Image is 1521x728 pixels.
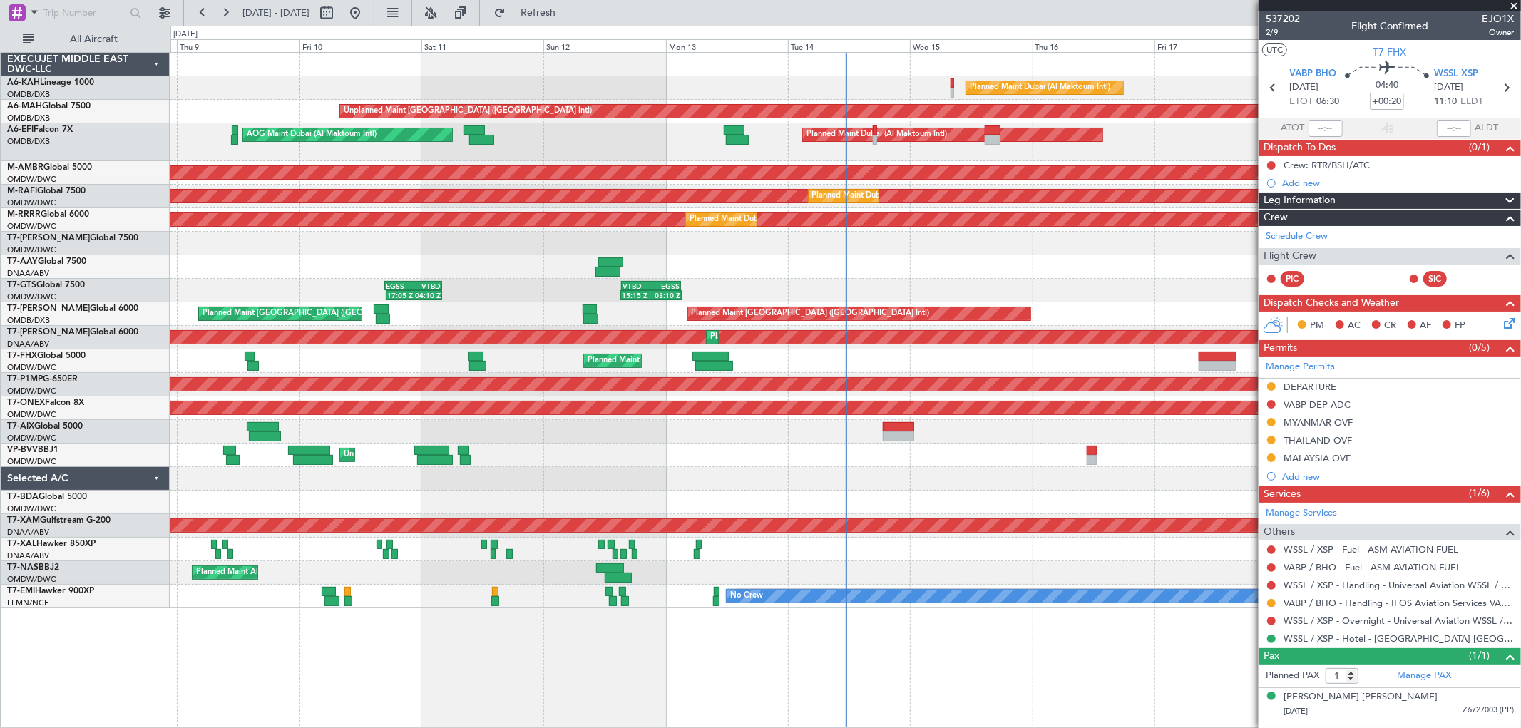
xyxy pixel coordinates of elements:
a: OMDW/DWC [7,362,56,373]
div: Sun 12 [543,39,665,52]
span: T7-XAM [7,516,40,525]
a: DNAA/ABV [7,339,49,349]
a: OMDW/DWC [7,245,56,255]
a: OMDB/DXB [7,136,50,147]
button: UTC [1262,43,1287,56]
div: Add new [1282,471,1514,483]
div: Unplanned Maint [GEOGRAPHIC_DATA] (Al Maktoum Intl) [344,444,555,466]
a: Manage PAX [1397,669,1451,683]
div: [DATE] [173,29,198,41]
span: T7-P1MP [7,375,43,384]
a: OMDB/DXB [7,89,50,100]
span: A6-MAH [7,102,42,111]
span: Refresh [508,8,568,18]
a: DNAA/ABV [7,527,49,538]
a: Schedule Crew [1266,230,1328,244]
span: Permits [1264,340,1297,357]
button: All Aircraft [16,28,155,51]
a: M-RAFIGlobal 7500 [7,187,86,195]
a: VP-BVVBBJ1 [7,446,58,454]
a: T7-P1MPG-650ER [7,375,78,384]
div: DEPARTURE [1284,381,1336,393]
span: Others [1264,524,1295,540]
a: DNAA/ABV [7,550,49,561]
div: Tue 14 [788,39,910,52]
span: [DATE] - [DATE] [242,6,309,19]
span: M-RAFI [7,187,37,195]
div: Planned Maint [GEOGRAPHIC_DATA] ([GEOGRAPHIC_DATA] Intl) [692,303,930,324]
span: T7-GTS [7,281,36,289]
a: OMDW/DWC [7,409,56,420]
a: T7-[PERSON_NAME]Global 7500 [7,234,138,242]
span: Dispatch To-Dos [1264,140,1336,156]
div: Fri 17 [1154,39,1276,52]
div: Planned Maint Abuja ([PERSON_NAME] Intl) [196,562,357,583]
div: [PERSON_NAME] [PERSON_NAME] [1284,690,1438,704]
div: VABP DEP ADC [1284,399,1351,411]
a: T7-[PERSON_NAME]Global 6000 [7,328,138,337]
span: T7-[PERSON_NAME] [7,304,90,313]
div: Planned Maint Dubai (Al Maktoum Intl) [588,350,728,371]
label: Planned PAX [1266,669,1319,683]
a: T7-GTSGlobal 7500 [7,281,85,289]
a: OMDW/DWC [7,198,56,208]
span: T7-FHX [1373,45,1407,60]
a: OMDB/DXB [7,113,50,123]
span: 06:30 [1317,95,1340,109]
span: A6-KAH [7,78,40,87]
a: M-AMBRGlobal 5000 [7,163,92,172]
a: WSSL / XSP - Overnight - Universal Aviation WSSL / XSP [1284,615,1514,627]
a: T7-[PERSON_NAME]Global 6000 [7,304,138,313]
a: OMDW/DWC [7,456,56,467]
div: 03:10 Z [651,291,680,299]
div: MALAYSIA OVF [1284,452,1351,464]
a: OMDW/DWC [7,292,56,302]
div: Flight Confirmed [1351,19,1428,34]
div: PIC [1281,271,1304,287]
a: OMDW/DWC [7,574,56,585]
span: Flight Crew [1264,248,1316,265]
div: 15:15 Z [622,291,651,299]
div: SIC [1423,271,1447,287]
a: DNAA/ABV [7,268,49,279]
span: (1/1) [1470,648,1490,663]
span: T7-EMI [7,587,35,595]
span: A6-EFI [7,125,34,134]
span: T7-ONEX [7,399,45,407]
span: PM [1310,319,1324,333]
div: - - [1308,272,1340,285]
div: Add new [1282,177,1514,189]
a: Manage Permits [1266,360,1335,374]
a: T7-AAYGlobal 7500 [7,257,86,266]
a: OMDW/DWC [7,221,56,232]
a: T7-AIXGlobal 5000 [7,422,83,431]
span: M-AMBR [7,163,43,172]
div: Unplanned Maint [GEOGRAPHIC_DATA] ([GEOGRAPHIC_DATA] Intl) [344,101,592,122]
span: Pax [1264,648,1279,665]
div: Mon 13 [666,39,788,52]
a: T7-XALHawker 850XP [7,540,96,548]
div: Planned Maint Dubai (Al Maktoum Intl) [690,209,830,230]
span: M-RRRR [7,210,41,219]
span: Crew [1264,210,1288,226]
span: T7-AIX [7,422,34,431]
span: FP [1455,319,1465,333]
span: Z6727003 (PP) [1463,704,1514,717]
div: No Crew [730,585,763,607]
div: Thu 16 [1033,39,1154,52]
a: OMDW/DWC [7,503,56,514]
a: LFMN/NCE [7,598,49,608]
a: T7-XAMGulfstream G-200 [7,516,111,525]
span: ATOT [1281,121,1305,135]
div: Planned Maint [GEOGRAPHIC_DATA] ([GEOGRAPHIC_DATA] Intl) [203,303,441,324]
a: OMDW/DWC [7,174,56,185]
span: All Aircraft [37,34,150,44]
span: T7-[PERSON_NAME] [7,234,90,242]
span: VABP BHO [1290,67,1337,81]
div: Thu 9 [177,39,299,52]
span: 537202 [1266,11,1300,26]
input: --:-- [1309,120,1343,137]
a: A6-KAHLineage 1000 [7,78,94,87]
a: T7-NASBBJ2 [7,563,59,572]
div: Planned Maint Dubai (Al Maktoum Intl) [970,77,1110,98]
